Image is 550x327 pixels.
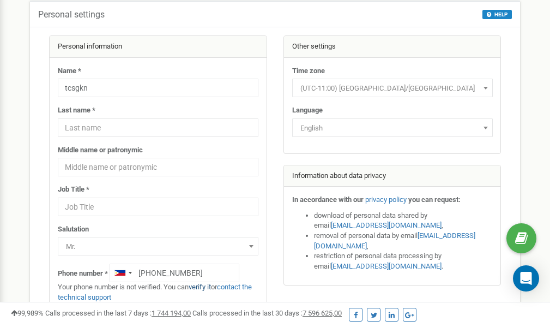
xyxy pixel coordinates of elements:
[58,237,258,255] span: Mr.
[292,79,493,97] span: (UTC-11:00) Pacific/Midway
[58,79,258,97] input: Name
[58,224,89,235] label: Salutation
[58,105,95,116] label: Last name *
[58,158,258,176] input: Middle name or patronymic
[110,264,135,282] div: Telephone country code
[292,66,325,76] label: Time zone
[58,118,258,137] input: Last name
[365,195,407,204] a: privacy policy
[50,36,267,58] div: Personal information
[314,211,493,231] li: download of personal data shared by email ,
[58,198,258,216] input: Job Title
[110,264,239,282] input: +1-800-555-55-55
[408,195,461,204] strong: you can request:
[482,10,512,19] button: HELP
[58,282,258,302] p: Your phone number is not verified. You can or
[513,265,539,292] div: Open Intercom Messenger
[303,309,342,317] u: 7 596 625,00
[284,165,501,187] div: Information about data privacy
[296,81,489,96] span: (UTC-11:00) Pacific/Midway
[62,239,255,254] span: Mr.
[292,195,364,204] strong: In accordance with our
[314,231,475,250] a: [EMAIL_ADDRESS][DOMAIN_NAME]
[152,309,191,317] u: 1 744 194,00
[292,105,323,116] label: Language
[331,221,442,229] a: [EMAIL_ADDRESS][DOMAIN_NAME]
[314,251,493,271] li: restriction of personal data processing by email .
[314,231,493,251] li: removal of personal data by email ,
[292,118,493,137] span: English
[45,309,191,317] span: Calls processed in the last 7 days :
[284,36,501,58] div: Other settings
[58,185,89,195] label: Job Title *
[192,309,342,317] span: Calls processed in the last 30 days :
[38,10,105,20] h5: Personal settings
[11,309,44,317] span: 99,989%
[58,269,108,279] label: Phone number *
[189,283,211,291] a: verify it
[58,66,81,76] label: Name *
[58,283,252,301] a: contact the technical support
[296,121,489,136] span: English
[58,145,143,156] label: Middle name or patronymic
[331,262,442,270] a: [EMAIL_ADDRESS][DOMAIN_NAME]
